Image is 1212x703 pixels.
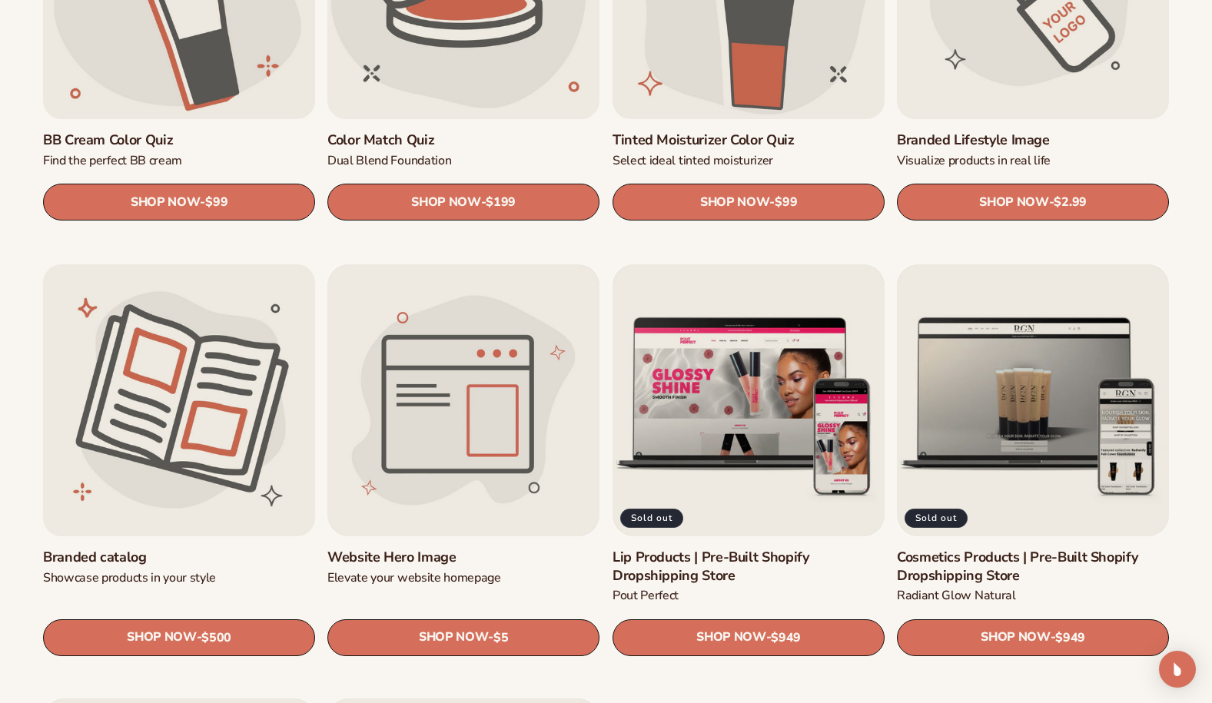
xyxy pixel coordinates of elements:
[771,630,801,645] span: $949
[43,549,315,566] a: Branded catalog
[613,618,885,655] a: SHOP NOW- $949
[486,196,516,211] span: $199
[613,131,885,149] a: Tinted Moisturizer Color Quiz
[897,131,1169,149] a: Branded Lifestyle Image
[411,195,480,210] span: SHOP NOW
[696,630,765,645] span: SHOP NOW
[201,630,231,645] span: $500
[127,630,196,645] span: SHOP NOW
[613,549,885,585] a: Lip Products | Pre-Built Shopify Dropshipping Store
[419,630,488,645] span: SHOP NOW
[327,184,599,221] a: SHOP NOW- $199
[700,195,769,210] span: SHOP NOW
[981,630,1050,645] span: SHOP NOW
[493,630,508,645] span: $5
[897,184,1169,221] a: SHOP NOW- $2.99
[43,184,315,221] a: SHOP NOW- $99
[775,196,797,211] span: $99
[1055,630,1085,645] span: $949
[613,184,885,221] a: SHOP NOW- $99
[1054,196,1086,211] span: $2.99
[205,196,227,211] span: $99
[1159,651,1196,688] div: Open Intercom Messenger
[897,618,1169,655] a: SHOP NOW- $949
[897,549,1169,585] a: Cosmetics Products | Pre-Built Shopify Dropshipping Store
[327,131,599,149] a: Color Match Quiz
[327,549,599,566] a: Website Hero Image
[979,195,1048,210] span: SHOP NOW
[43,131,315,149] a: BB Cream Color Quiz
[131,195,200,210] span: SHOP NOW
[327,618,599,655] a: SHOP NOW- $5
[43,618,315,655] a: SHOP NOW- $500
